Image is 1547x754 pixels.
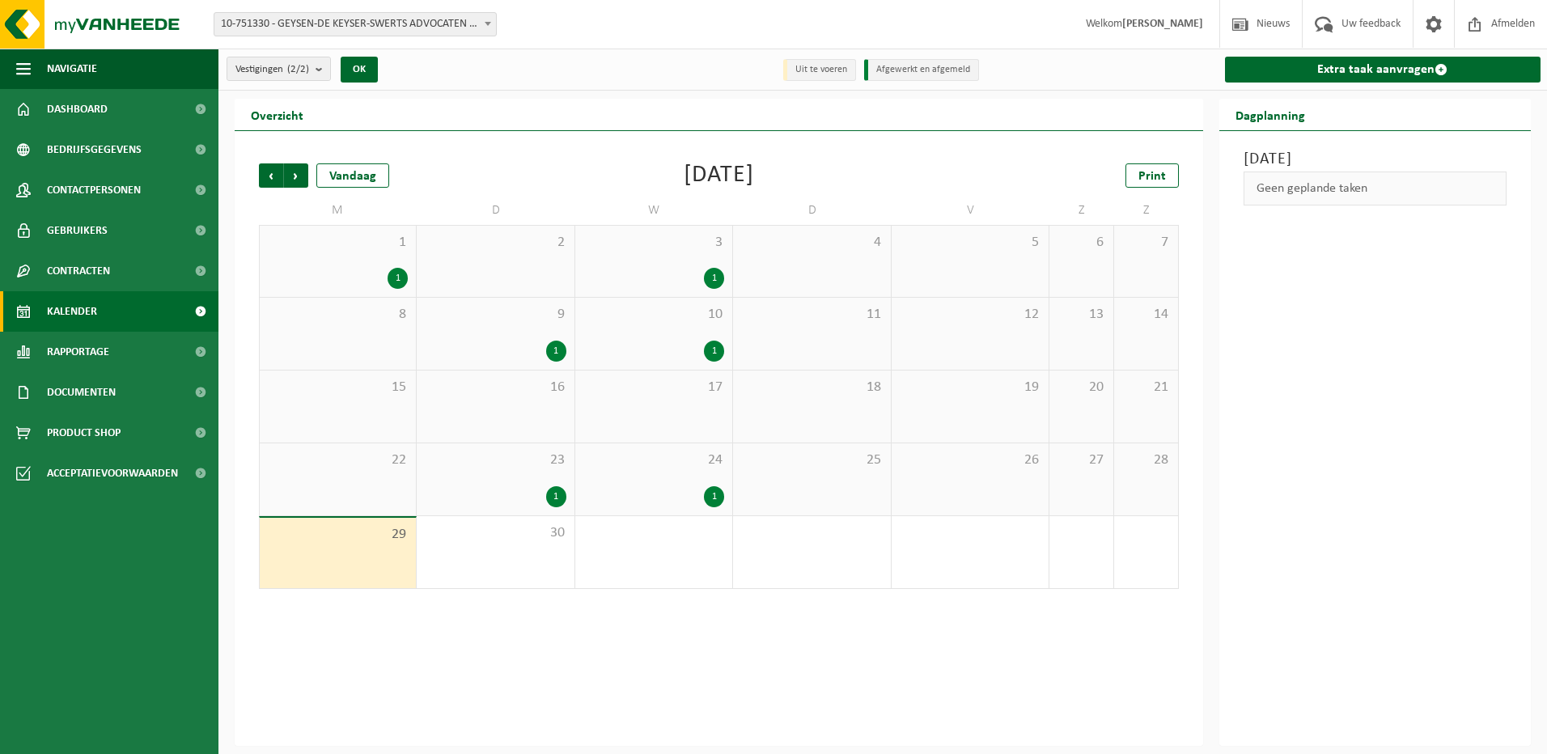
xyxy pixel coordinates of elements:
span: 14 [1122,306,1170,324]
span: Gebruikers [47,210,108,251]
a: Extra taak aanvragen [1225,57,1541,83]
span: 24 [583,451,724,469]
span: 28 [1122,451,1170,469]
strong: [PERSON_NAME] [1122,18,1203,30]
span: Dashboard [47,89,108,129]
li: Afgewerkt en afgemeld [864,59,979,81]
span: 6 [1057,234,1105,252]
span: Product Shop [47,413,121,453]
span: Acceptatievoorwaarden [47,453,178,493]
span: 21 [1122,379,1170,396]
span: 22 [268,451,408,469]
span: 18 [741,379,882,396]
count: (2/2) [287,64,309,74]
span: Contactpersonen [47,170,141,210]
span: Print [1138,170,1166,183]
span: 10 [583,306,724,324]
span: 8 [268,306,408,324]
h2: Dagplanning [1219,99,1321,130]
button: OK [341,57,378,83]
td: V [892,196,1049,225]
h2: Overzicht [235,99,320,130]
span: 23 [425,451,566,469]
td: D [733,196,891,225]
td: Z [1049,196,1114,225]
span: 19 [900,379,1041,396]
a: Print [1125,163,1179,188]
span: 11 [741,306,882,324]
span: 17 [583,379,724,396]
button: Vestigingen(2/2) [227,57,331,81]
div: Geen geplande taken [1244,172,1507,205]
div: 1 [546,341,566,362]
span: 16 [425,379,566,396]
span: 5 [900,234,1041,252]
span: 1 [268,234,408,252]
span: 13 [1057,306,1105,324]
div: 1 [704,341,724,362]
h3: [DATE] [1244,147,1507,172]
div: [DATE] [684,163,754,188]
span: 25 [741,451,882,469]
span: 26 [900,451,1041,469]
span: 12 [900,306,1041,324]
span: 4 [741,234,882,252]
div: 1 [704,268,724,289]
span: Vestigingen [235,57,309,82]
span: 9 [425,306,566,324]
span: Rapportage [47,332,109,372]
td: Z [1114,196,1179,225]
span: 15 [268,379,408,396]
td: D [417,196,574,225]
div: 1 [388,268,408,289]
span: 20 [1057,379,1105,396]
span: 2 [425,234,566,252]
li: Uit te voeren [783,59,856,81]
span: 3 [583,234,724,252]
span: 30 [425,524,566,542]
td: W [575,196,733,225]
div: 1 [546,486,566,507]
span: 10-751330 - GEYSEN-DE KEYSER-SWERTS ADVOCATEN BV BV - MECHELEN [214,13,496,36]
span: Bedrijfsgegevens [47,129,142,170]
div: 1 [704,486,724,507]
span: 7 [1122,234,1170,252]
div: Vandaag [316,163,389,188]
span: 29 [268,526,408,544]
span: Contracten [47,251,110,291]
iframe: chat widget [8,718,270,754]
td: M [259,196,417,225]
span: Kalender [47,291,97,332]
span: Documenten [47,372,116,413]
span: Vorige [259,163,283,188]
span: Volgende [284,163,308,188]
span: 10-751330 - GEYSEN-DE KEYSER-SWERTS ADVOCATEN BV BV - MECHELEN [214,12,497,36]
span: Navigatie [47,49,97,89]
span: 27 [1057,451,1105,469]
